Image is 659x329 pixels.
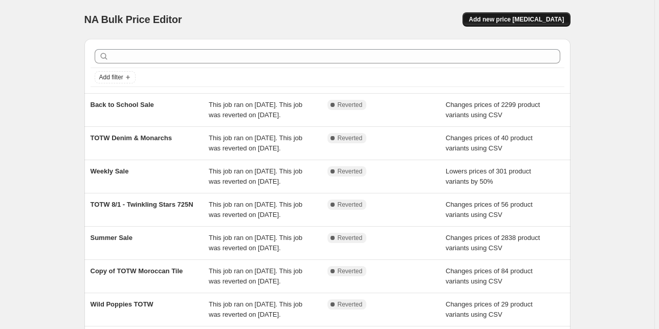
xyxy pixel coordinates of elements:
[446,167,531,185] span: Lowers prices of 301 product variants by 50%
[95,71,136,83] button: Add filter
[338,234,363,242] span: Reverted
[469,15,564,24] span: Add new price [MEDICAL_DATA]
[91,234,133,242] span: Summer Sale
[463,12,570,27] button: Add new price [MEDICAL_DATA]
[446,234,540,252] span: Changes prices of 2838 product variants using CSV
[209,167,302,185] span: This job ran on [DATE]. This job was reverted on [DATE].
[91,134,172,142] span: TOTW Denim & Monarchs
[446,300,533,318] span: Changes prices of 29 product variants using CSV
[338,267,363,275] span: Reverted
[91,201,193,208] span: TOTW 8/1 - Twinkling Stars 725N
[338,300,363,309] span: Reverted
[446,134,533,152] span: Changes prices of 40 product variants using CSV
[209,234,302,252] span: This job ran on [DATE]. This job was reverted on [DATE].
[209,267,302,285] span: This job ran on [DATE]. This job was reverted on [DATE].
[209,101,302,119] span: This job ran on [DATE]. This job was reverted on [DATE].
[91,267,183,275] span: Copy of TOTW Moroccan Tile
[91,300,153,308] span: Wild Poppies TOTW
[338,167,363,176] span: Reverted
[84,14,182,25] span: NA Bulk Price Editor
[338,101,363,109] span: Reverted
[338,201,363,209] span: Reverted
[446,201,533,218] span: Changes prices of 56 product variants using CSV
[209,201,302,218] span: This job ran on [DATE]. This job was reverted on [DATE].
[91,167,129,175] span: Weekly Sale
[446,267,533,285] span: Changes prices of 84 product variants using CSV
[446,101,540,119] span: Changes prices of 2299 product variants using CSV
[338,134,363,142] span: Reverted
[209,134,302,152] span: This job ran on [DATE]. This job was reverted on [DATE].
[91,101,154,108] span: Back to School Sale
[99,73,123,81] span: Add filter
[209,300,302,318] span: This job ran on [DATE]. This job was reverted on [DATE].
